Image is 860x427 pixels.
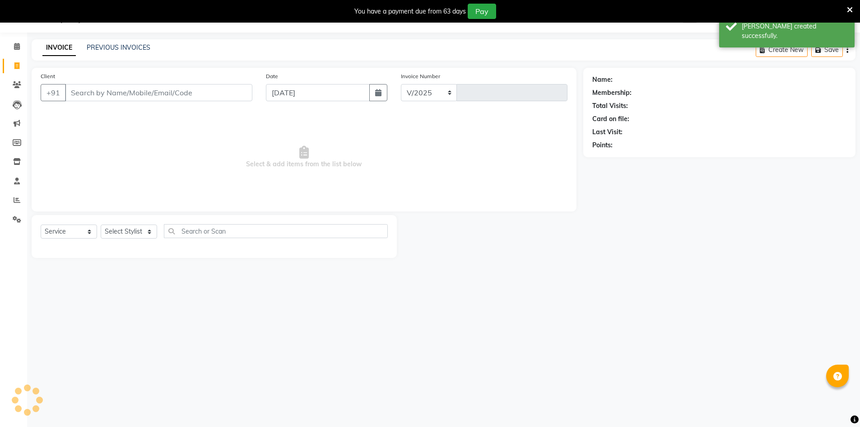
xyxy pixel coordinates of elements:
[65,84,252,101] input: Search by Name/Mobile/Email/Code
[354,7,466,16] div: You have a payment due from 63 days
[756,43,808,57] button: Create New
[592,88,632,98] div: Membership:
[41,112,567,202] span: Select & add items from the list below
[811,43,843,57] button: Save
[468,4,496,19] button: Pay
[592,127,623,137] div: Last Visit:
[592,75,613,84] div: Name:
[266,72,278,80] label: Date
[592,101,628,111] div: Total Visits:
[42,40,76,56] a: INVOICE
[41,84,66,101] button: +91
[592,114,629,124] div: Card on file:
[164,224,388,238] input: Search or Scan
[87,43,150,52] a: PREVIOUS INVOICES
[592,141,613,150] div: Points:
[41,72,55,80] label: Client
[401,72,440,80] label: Invoice Number
[742,22,848,41] div: Bill created successfully.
